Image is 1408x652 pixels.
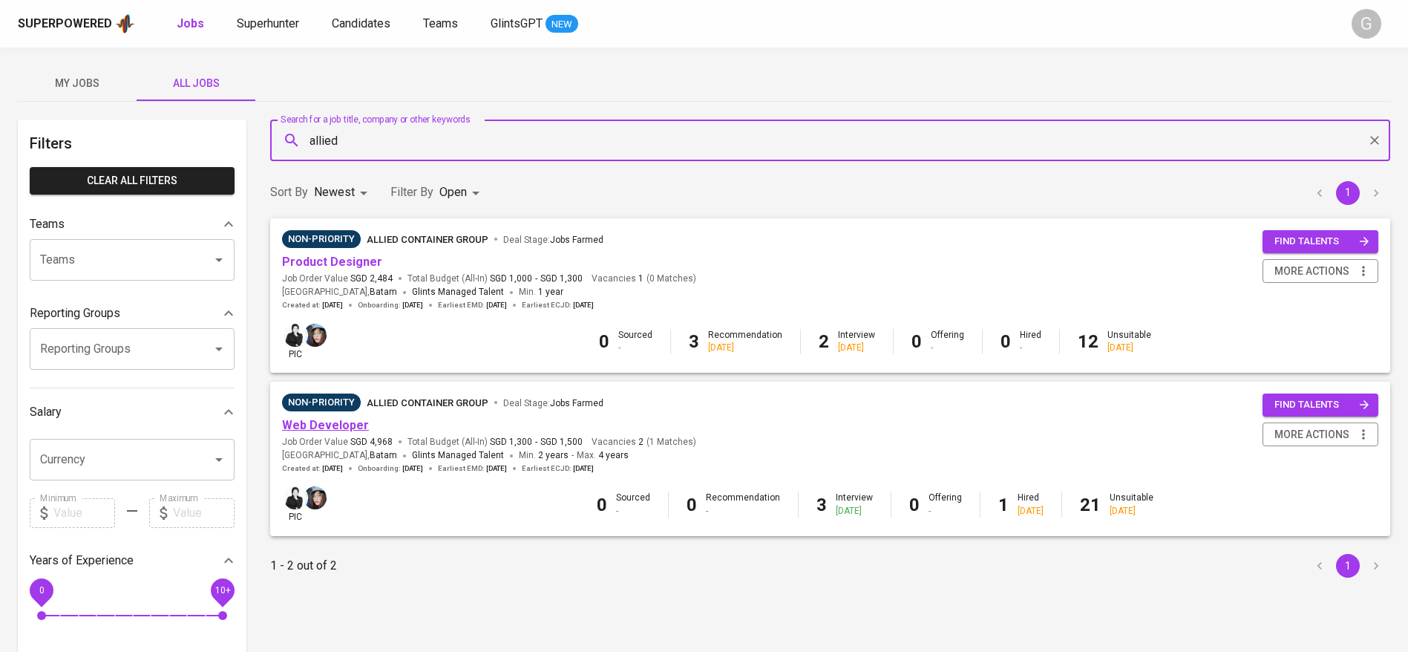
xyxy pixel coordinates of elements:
[423,15,461,33] a: Teams
[573,300,594,310] span: [DATE]
[370,285,397,300] span: Batam
[550,235,603,245] span: Jobs Farmed
[836,505,873,518] div: [DATE]
[282,273,393,285] span: Job Order Value
[39,584,44,595] span: 0
[491,16,543,30] span: GlintsGPT
[708,342,782,354] div: [DATE]
[538,450,569,460] span: 2 years
[592,273,696,285] span: Vacancies ( 0 Matches )
[1110,505,1153,518] div: [DATE]
[439,179,485,206] div: Open
[27,74,128,93] span: My Jobs
[282,395,361,410] span: Non-Priority
[173,498,235,528] input: Value
[402,300,423,310] span: [DATE]
[215,584,230,595] span: 10+
[540,273,583,285] span: SGD 1,300
[538,287,563,297] span: 1 year
[522,300,594,310] span: Earliest ECJD :
[18,16,112,33] div: Superpowered
[577,450,629,460] span: Max.
[282,285,397,300] span: [GEOGRAPHIC_DATA] ,
[367,397,488,408] span: Allied Container Group
[42,172,223,190] span: Clear All filters
[282,232,361,247] span: Non-Priority
[332,16,390,30] span: Candidates
[282,322,308,361] div: pic
[838,329,875,354] div: Interview
[836,492,873,517] div: Interview
[931,329,964,354] div: Offering
[929,492,962,517] div: Offering
[1274,262,1349,281] span: more actions
[423,16,458,30] span: Teams
[1263,230,1378,253] button: find talents
[1263,394,1378,417] button: find talents
[490,436,532,449] span: SGD 1,300
[145,74,246,93] span: All Jobs
[314,183,355,201] p: Newest
[1020,329,1041,354] div: Hired
[30,299,235,328] div: Reporting Groups
[438,463,507,474] span: Earliest EMD :
[282,230,361,248] div: Pending Client’s Feedback
[911,331,922,352] b: 0
[503,398,603,408] span: Deal Stage :
[332,15,393,33] a: Candidates
[1364,130,1385,151] button: Clear
[1306,181,1390,205] nav: pagination navigation
[407,273,583,285] span: Total Budget (All-In)
[1020,342,1041,354] div: -
[53,498,115,528] input: Value
[1018,492,1044,517] div: Hired
[503,235,603,245] span: Deal Stage :
[616,505,650,518] div: -
[689,331,699,352] b: 3
[282,418,369,432] a: Web Developer
[282,485,308,524] div: pic
[616,492,650,517] div: Sourced
[535,436,537,449] span: -
[1078,331,1098,352] b: 12
[358,300,423,310] span: Onboarding :
[284,486,307,509] img: medwi@glints.com
[550,398,603,408] span: Jobs Farmed
[816,495,827,515] b: 3
[282,463,343,474] span: Created at :
[438,300,507,310] span: Earliest EMD :
[486,463,507,474] span: [DATE]
[282,300,343,310] span: Created at :
[572,449,574,463] span: -
[909,495,920,515] b: 0
[18,13,135,35] a: Superpoweredapp logo
[1336,181,1360,205] button: page 1
[322,463,343,474] span: [DATE]
[367,234,488,245] span: Allied Container Group
[706,492,780,517] div: Recommendation
[998,495,1009,515] b: 1
[30,397,235,427] div: Salary
[30,546,235,576] div: Years of Experience
[519,450,569,460] span: Min.
[358,463,423,474] span: Onboarding :
[370,449,397,463] span: Batam
[30,403,62,421] p: Salary
[209,449,229,470] button: Open
[350,436,393,449] span: SGD 4,968
[636,436,644,449] span: 2
[1274,426,1349,444] span: more actions
[519,287,563,297] span: Min.
[535,273,537,285] span: -
[1107,329,1151,354] div: Unsuitable
[407,436,583,449] span: Total Budget (All-In)
[1001,331,1011,352] b: 0
[282,436,393,449] span: Job Order Value
[412,287,504,297] span: Glints Managed Talent
[1080,495,1101,515] b: 21
[1274,233,1369,250] span: find talents
[30,552,134,570] p: Years of Experience
[819,331,829,352] b: 2
[522,463,594,474] span: Earliest ECJD :
[546,17,578,32] span: NEW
